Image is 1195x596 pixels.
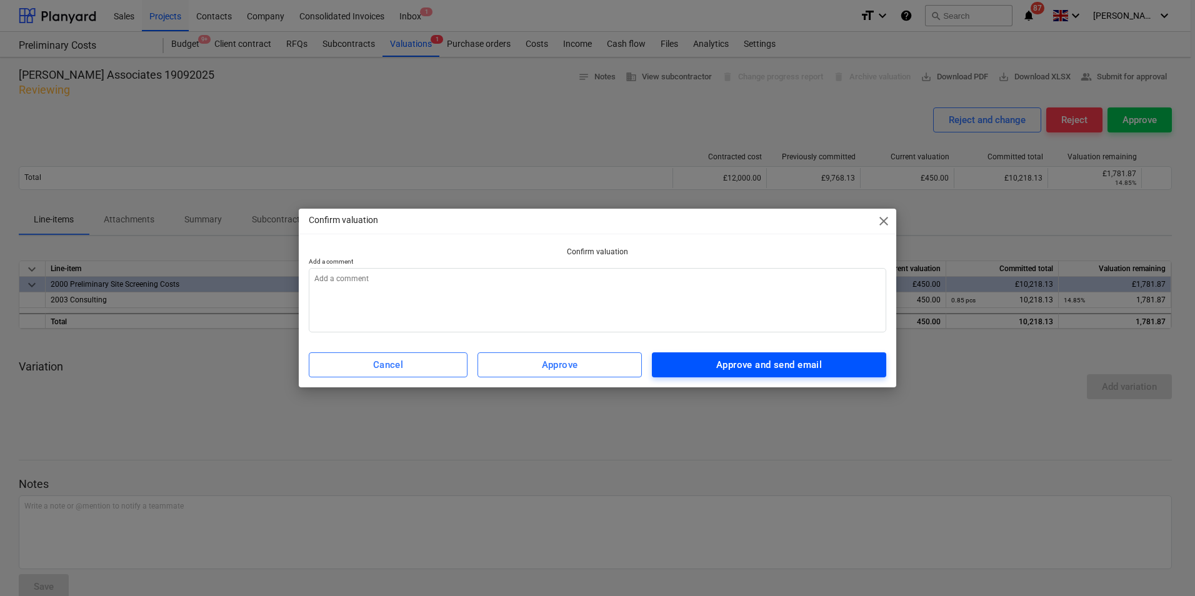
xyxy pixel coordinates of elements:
[309,352,467,377] button: Cancel
[542,357,578,373] div: Approve
[309,247,886,257] p: Confirm valuation
[876,214,891,229] span: close
[373,357,404,373] div: Cancel
[652,352,886,377] button: Approve and send email
[309,214,378,227] p: Confirm valuation
[477,352,642,377] button: Approve
[716,357,822,373] div: Approve and send email
[309,257,886,268] p: Add a comment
